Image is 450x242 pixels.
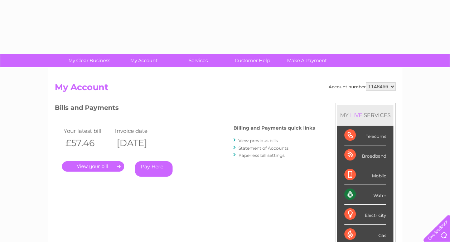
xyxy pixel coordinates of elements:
[62,126,113,136] td: Your latest bill
[113,126,165,136] td: Invoice date
[344,205,386,224] div: Electricity
[277,54,337,67] a: Make A Payment
[135,161,173,177] a: Pay Here
[55,82,396,96] h2: My Account
[238,145,289,151] a: Statement of Accounts
[60,54,119,67] a: My Clear Business
[223,54,282,67] a: Customer Help
[344,126,386,145] div: Telecoms
[344,145,386,165] div: Broadband
[62,161,124,172] a: .
[55,103,315,115] h3: Bills and Payments
[238,138,278,143] a: View previous bills
[62,136,113,150] th: £57.46
[233,125,315,131] h4: Billing and Payments quick links
[238,153,285,158] a: Paperless bill settings
[169,54,228,67] a: Services
[329,82,396,91] div: Account number
[344,165,386,185] div: Mobile
[114,54,173,67] a: My Account
[113,136,165,150] th: [DATE]
[344,185,386,205] div: Water
[337,105,393,125] div: MY SERVICES
[349,112,364,118] div: LIVE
